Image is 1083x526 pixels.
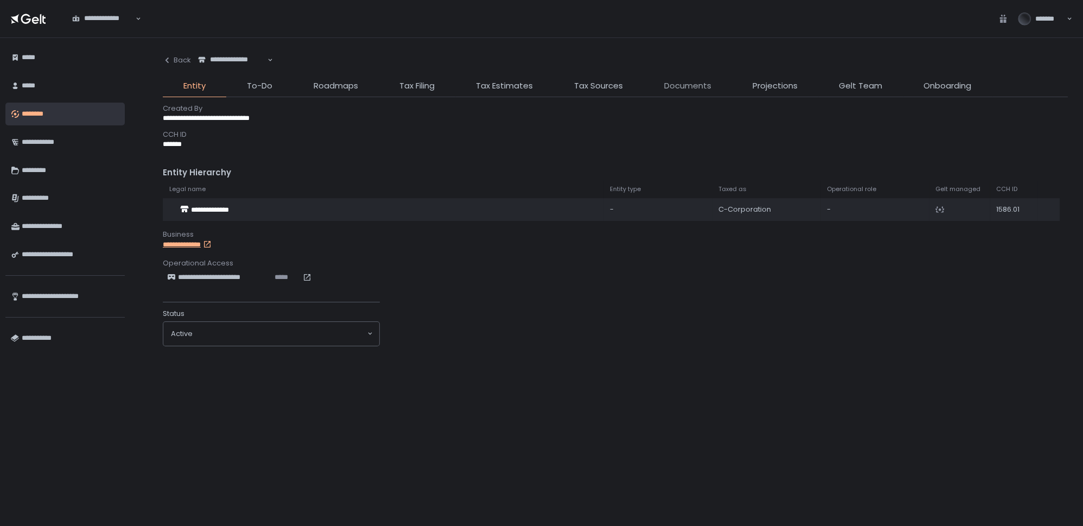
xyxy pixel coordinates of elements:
[314,80,358,92] span: Roadmaps
[574,80,623,92] span: Tax Sources
[72,23,135,34] input: Search for option
[163,130,1068,140] div: CCH ID
[171,329,193,339] span: active
[827,205,922,214] div: -
[198,65,266,75] input: Search for option
[163,258,1068,268] div: Operational Access
[163,49,191,71] button: Back
[664,80,711,92] span: Documents
[247,80,272,92] span: To-Do
[193,328,366,339] input: Search for option
[163,167,1068,179] div: Entity Hierarchy
[163,104,1068,113] div: Created By
[839,80,882,92] span: Gelt Team
[399,80,435,92] span: Tax Filing
[923,80,971,92] span: Onboarding
[163,55,191,65] div: Back
[476,80,533,92] span: Tax Estimates
[996,185,1017,193] span: CCH ID
[163,322,379,346] div: Search for option
[169,185,206,193] span: Legal name
[610,185,641,193] span: Entity type
[996,205,1030,214] div: 1586.01
[718,205,814,214] div: C-Corporation
[610,205,705,214] div: -
[65,8,141,30] div: Search for option
[827,185,876,193] span: Operational role
[191,49,273,71] div: Search for option
[935,185,980,193] span: Gelt managed
[163,309,184,319] span: Status
[163,230,1068,239] div: Business
[183,80,206,92] span: Entity
[718,185,747,193] span: Taxed as
[753,80,798,92] span: Projections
